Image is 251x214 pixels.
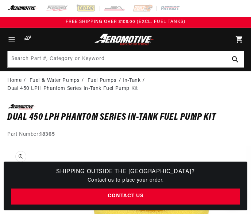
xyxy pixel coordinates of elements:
p: Contact us to place your order. [11,177,240,185]
strong: 18365 [40,132,55,137]
li: In-Tank [123,77,147,85]
a: Contact Us [11,189,240,205]
a: Fuel Pumps [88,77,117,85]
div: Part Number: [7,131,244,139]
h3: Shipping Outside the [GEOGRAPHIC_DATA]? [11,167,240,177]
nav: breadcrumbs [7,77,244,93]
a: Fuel & Water Pumps [30,77,80,85]
li: Dual 450 LPH Phantom Series In-Tank Fuel Pump Kit [7,85,138,93]
span: FREE SHIPPING OVER $109.00 (EXCL. FUEL TANKS) [66,20,185,24]
a: Home [7,77,22,85]
summary: Menu [4,28,20,51]
h1: Dual 450 LPH Phantom Series In-Tank Fuel Pump Kit [7,113,244,122]
button: Search Part #, Category or Keyword [227,51,243,67]
img: Aeromotive [93,33,158,45]
input: Search Part #, Category or Keyword [8,51,244,67]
